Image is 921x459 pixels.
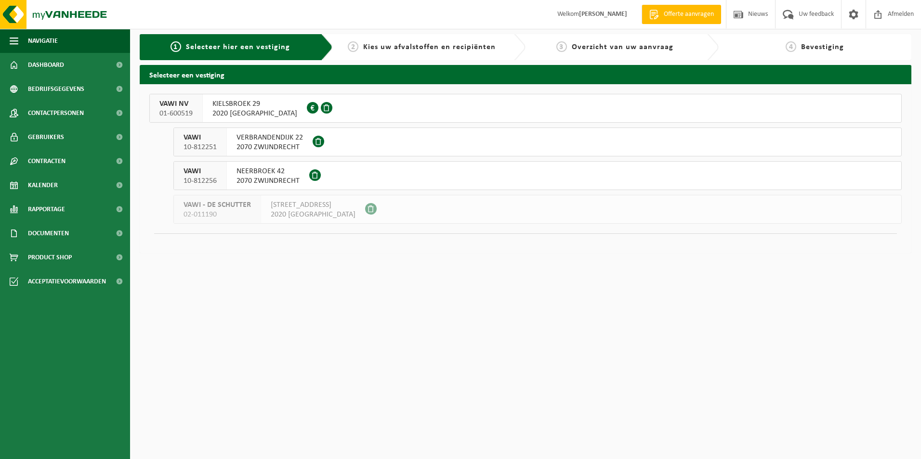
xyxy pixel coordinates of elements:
[159,99,193,109] span: VAWI NV
[237,133,303,142] span: VERBRANDENDIJK 22
[212,109,297,118] span: 2020 [GEOGRAPHIC_DATA]
[186,43,290,51] span: Selecteer hier een vestiging
[579,11,627,18] strong: [PERSON_NAME]
[184,210,251,219] span: 02-011190
[363,43,496,51] span: Kies uw afvalstoffen en recipiënten
[642,5,721,24] a: Offerte aanvragen
[801,43,844,51] span: Bevestiging
[237,166,300,176] span: NEERBROEK 42
[271,210,355,219] span: 2020 [GEOGRAPHIC_DATA]
[28,197,65,221] span: Rapportage
[28,101,84,125] span: Contactpersonen
[28,149,66,173] span: Contracten
[212,99,297,109] span: KIELSBROEK 29
[184,166,217,176] span: VAWI
[661,10,716,19] span: Offerte aanvragen
[173,161,902,190] button: VAWI 10-812256 NEERBROEK 422070 ZWIJNDRECHT
[237,176,300,186] span: 2070 ZWIJNDRECHT
[28,29,58,53] span: Navigatie
[140,65,911,84] h2: Selecteer een vestiging
[28,245,72,269] span: Product Shop
[28,173,58,197] span: Kalender
[184,200,251,210] span: VAWI - DE SCHUTTER
[28,77,84,101] span: Bedrijfsgegevens
[173,127,902,156] button: VAWI 10-812251 VERBRANDENDIJK 222070 ZWIJNDRECHT
[786,41,796,52] span: 4
[184,133,217,142] span: VAWI
[159,109,193,118] span: 01-600519
[348,41,358,52] span: 2
[28,269,106,293] span: Acceptatievoorwaarden
[28,53,64,77] span: Dashboard
[184,142,217,152] span: 10-812251
[28,125,64,149] span: Gebruikers
[171,41,181,52] span: 1
[184,176,217,186] span: 10-812256
[572,43,673,51] span: Overzicht van uw aanvraag
[28,221,69,245] span: Documenten
[237,142,303,152] span: 2070 ZWIJNDRECHT
[271,200,355,210] span: [STREET_ADDRESS]
[556,41,567,52] span: 3
[149,94,902,123] button: VAWI NV 01-600519 KIELSBROEK 292020 [GEOGRAPHIC_DATA]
